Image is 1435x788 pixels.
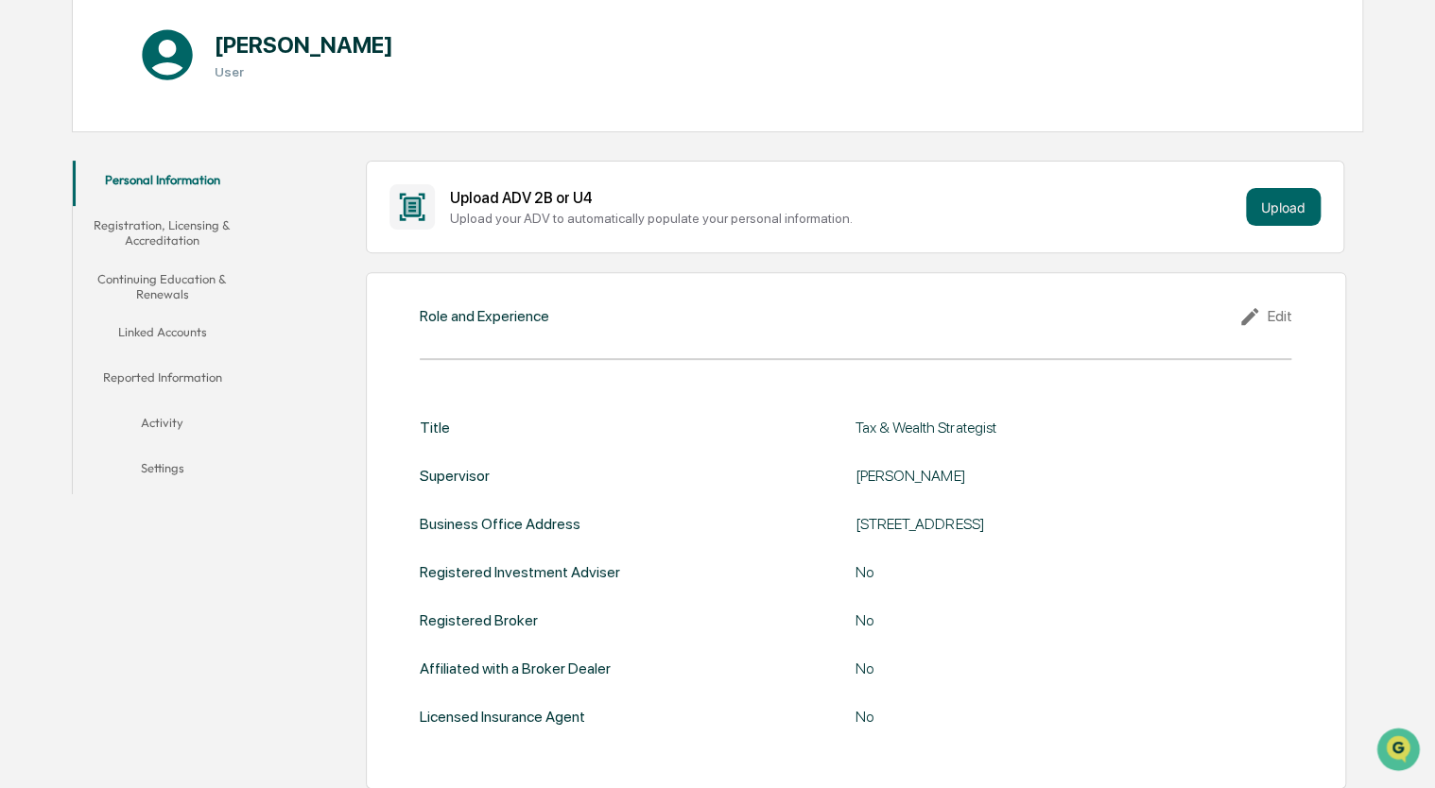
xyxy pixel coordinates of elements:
div: Role and Experience [420,307,549,325]
div: Tax & Wealth Strategist [856,419,1291,437]
h3: User [215,64,393,79]
iframe: Open customer support [1374,726,1426,777]
p: How can we help? [19,40,344,70]
div: Registered Investment Adviser [420,563,620,581]
a: Powered byPylon [133,319,229,334]
div: 🗄️ [137,240,152,255]
span: Preclearance [38,238,122,257]
div: Licensed Insurance Agent [420,708,585,726]
button: Reported Information [73,358,252,403]
div: 🔎 [19,276,34,291]
button: Continuing Education & Renewals [73,260,252,314]
div: We're available if you need us! [64,163,239,179]
img: 1746055101610-c473b297-6a78-478c-a979-82029cc54cd1 [19,145,53,179]
div: Edit [1238,305,1291,328]
button: Upload [1246,188,1321,226]
div: No [856,563,1291,581]
div: Business Office Address [420,515,580,533]
div: Upload ADV 2B or U4 [450,189,1238,207]
div: No [856,708,1291,726]
button: Registration, Licensing & Accreditation [73,206,252,260]
div: [STREET_ADDRESS] [856,515,1291,533]
a: 🖐️Preclearance [11,231,130,265]
div: Affiliated with a Broker Dealer [420,660,611,677]
div: Title [420,419,450,437]
button: Personal Information [73,161,252,206]
h1: [PERSON_NAME] [215,31,393,59]
span: Pylon [188,320,229,334]
div: 🖐️ [19,240,34,255]
button: Settings [73,449,252,494]
button: Start new chat [321,150,344,173]
div: [PERSON_NAME] [856,467,1291,485]
div: Registered Broker [420,611,538,629]
div: No [856,660,1291,677]
div: Upload your ADV to automatically populate your personal information. [450,211,1238,226]
div: secondary tabs example [73,161,252,494]
span: Data Lookup [38,274,119,293]
button: Activity [73,403,252,449]
a: 🗄️Attestations [130,231,242,265]
button: Linked Accounts [73,313,252,358]
div: Start new chat [64,145,310,163]
div: Supervisor [420,467,490,485]
div: No [856,611,1291,629]
a: 🔎Data Lookup [11,266,127,300]
span: Attestations [156,238,234,257]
